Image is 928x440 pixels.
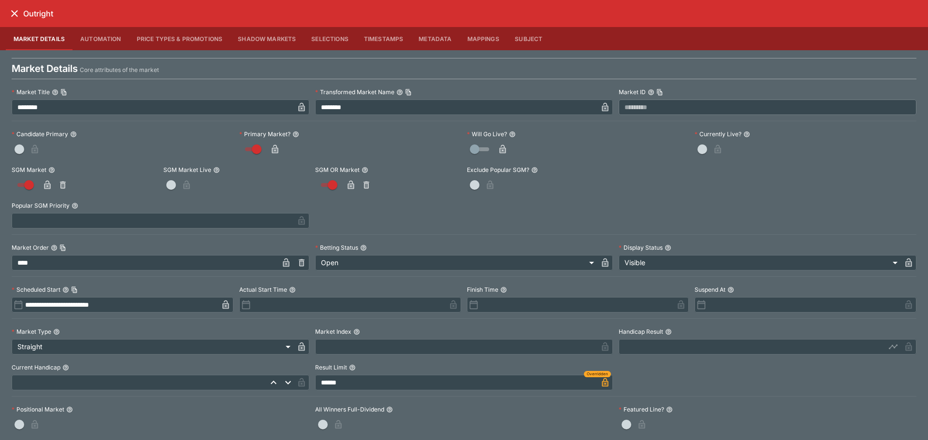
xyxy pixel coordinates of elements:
p: Current Handicap [12,363,60,371]
button: Subject [507,27,551,50]
button: SGM Market [48,167,55,173]
p: Candidate Primary [12,130,68,138]
p: Market Type [12,327,51,336]
button: Betting Status [360,244,367,251]
button: Current Handicap [62,364,69,371]
button: Copy To Clipboard [405,89,412,96]
p: Handicap Result [619,327,663,336]
p: SGM Market Live [163,166,211,174]
button: Market Details [6,27,72,50]
button: Selections [304,27,356,50]
p: SGM Market [12,166,46,174]
button: Exclude Popular SGM? [531,167,538,173]
p: Result Limit [315,363,347,371]
button: All Winners Full-Dividend [386,406,393,413]
button: Handicap Result [665,328,672,335]
p: Market ID [619,88,646,96]
button: Popular SGM Priority [72,202,78,209]
button: Market TitleCopy To Clipboard [52,89,58,96]
button: close [6,5,23,22]
p: Positional Market [12,405,64,413]
span: Overridden [587,371,608,377]
p: Display Status [619,243,663,252]
p: Core attributes of the market [80,65,159,75]
p: SGM OR Market [315,166,360,174]
button: Copy To Clipboard [71,286,78,293]
button: Timestamps [356,27,411,50]
div: Visible [619,255,901,270]
button: SGM Market Live [213,167,220,173]
p: Finish Time [467,285,498,294]
button: Display Status [665,244,671,251]
h6: Outright [23,9,53,19]
button: Primary Market? [292,131,299,138]
p: Featured Line? [619,405,664,413]
p: All Winners Full-Dividend [315,405,384,413]
div: Open [315,255,597,270]
button: Currently Live? [743,131,750,138]
button: Market Index [353,328,360,335]
p: Popular SGM Priority [12,201,70,210]
button: Positional Market [66,406,73,413]
button: Market IDCopy To Clipboard [648,89,654,96]
p: Actual Start Time [239,285,287,294]
button: Transformed Market NameCopy To Clipboard [396,89,403,96]
p: Scheduled Start [12,285,60,294]
button: Automation [72,27,129,50]
button: Price Types & Promotions [129,27,231,50]
p: Transformed Market Name [315,88,394,96]
p: Primary Market? [239,130,290,138]
button: Scheduled StartCopy To Clipboard [62,286,69,293]
button: Copy To Clipboard [59,244,66,251]
button: Suspend At [727,286,734,293]
button: Featured Line? [666,406,673,413]
button: Candidate Primary [70,131,77,138]
p: Market Order [12,243,49,252]
button: Mappings [460,27,507,50]
p: Betting Status [315,243,358,252]
button: Metadata [411,27,459,50]
button: Market OrderCopy To Clipboard [51,244,58,251]
p: Currently Live? [695,130,741,138]
button: Result Limit [349,364,356,371]
button: Copy To Clipboard [60,89,67,96]
button: Market Type [53,328,60,335]
p: Exclude Popular SGM? [467,166,529,174]
button: Finish Time [500,286,507,293]
h4: Market Details [12,62,78,75]
button: Will Go Live? [509,131,516,138]
p: Will Go Live? [467,130,507,138]
button: SGM OR Market [362,167,368,173]
p: Market Title [12,88,50,96]
button: Actual Start Time [289,286,296,293]
button: Shadow Markets [230,27,304,50]
button: Copy To Clipboard [656,89,663,96]
p: Market Index [315,327,351,336]
p: Suspend At [695,285,725,294]
div: Straight [12,339,294,355]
